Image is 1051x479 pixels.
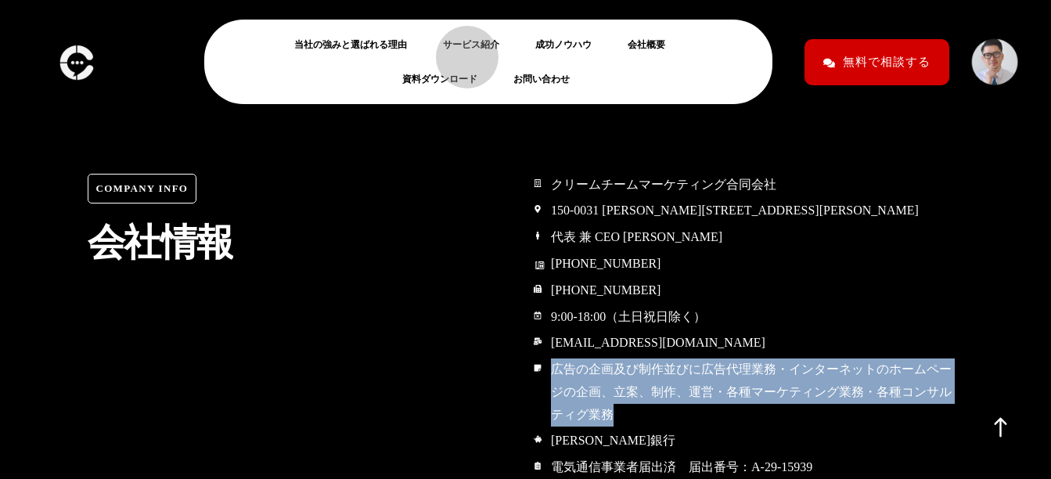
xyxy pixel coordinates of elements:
span: 広告の企画及び制作並びに広告代理業務・インターネットのホームページの企画、立案、制作、運営・各種マーケティング業務・各種コンサルティグ業務 [547,358,964,426]
div: 会 [88,222,124,264]
span: [EMAIL_ADDRESS][DOMAIN_NAME] [547,332,765,355]
a: 会社概要 [628,35,678,54]
a: 無料で相談する [804,39,949,85]
span: 150-0031 [PERSON_NAME][STREET_ADDRESS][PERSON_NAME] [547,200,919,222]
a: 当社の強みと選ばれる理由 [294,35,419,54]
a: 資料ダウンロード [402,70,490,88]
div: 社 [124,222,160,264]
a: logo-c [55,54,98,67]
span: 9:00-18:00（土日祝日除く） [547,306,706,329]
a: サービス紹介 [443,35,512,54]
span: 代表 兼 CEO [PERSON_NAME] [547,226,722,249]
span: [PERSON_NAME]銀行 [547,430,675,452]
span: 電気通信事業者届出済 届出番号：A-29-15939 [547,456,812,479]
div: 情 [160,222,197,264]
span: クリームチームマーケティング合同会社 [547,174,776,196]
span: Company Info [88,174,197,203]
span: 無料で相談する [843,49,930,76]
div: 報 [196,222,233,264]
a: 成功ノウハウ [535,35,604,54]
span: [PHONE_NUMBER] [547,253,660,276]
span: [PHONE_NUMBER] [547,279,660,302]
img: logo-c [55,39,98,85]
a: お問い合わせ [513,70,582,88]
